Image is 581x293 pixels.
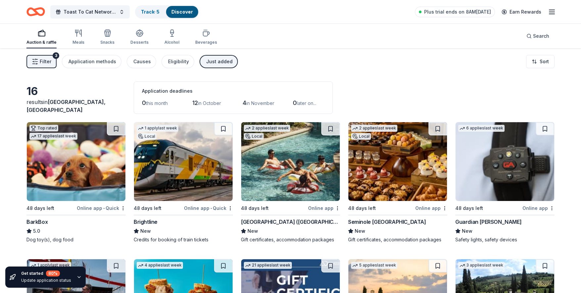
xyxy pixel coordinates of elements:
button: Auction & raffle [26,26,57,48]
button: Snacks [100,26,114,48]
button: Desserts [130,26,149,48]
div: 3 [53,52,59,59]
a: Plus trial ends on 8AM[DATE] [415,7,495,17]
span: New [247,227,258,235]
div: Online app Quick [184,204,233,212]
div: Gift certificates, accommodation packages [348,236,447,243]
div: 80 % [46,270,60,276]
a: Image for Four Seasons Resort (Orlando)2 applieslast weekLocal48 days leftOnline app[GEOGRAPHIC_D... [241,122,340,243]
span: Toast To Cat Network 30th Anniversary Celebration [64,8,116,16]
button: Beverages [195,26,217,48]
span: 0 [142,99,146,106]
div: 48 days left [348,204,376,212]
div: Get started [21,270,71,276]
button: Toast To Cat Network 30th Anniversary Celebration [50,5,130,19]
div: Local [351,133,371,140]
span: 12 [192,99,198,106]
a: Home [26,4,45,20]
div: 21 applies last week [244,262,292,269]
div: 48 days left [134,204,161,212]
span: this month [146,100,168,106]
div: Application deadlines [142,87,325,95]
div: 17 applies last week [29,133,77,140]
span: in October [198,100,221,106]
span: Search [533,32,549,40]
div: 3 applies last week [458,262,505,269]
span: New [140,227,151,235]
div: Online app [522,204,555,212]
div: 4 applies last week [137,262,183,269]
a: Earn Rewards [498,6,545,18]
span: 4 [243,99,246,106]
div: Safety lights, safety devices [455,236,555,243]
div: Alcohol [164,40,179,45]
a: Image for Seminole Hard Rock Hotel & Casino Hollywood2 applieslast weekLocal48 days leftOnline ap... [348,122,447,243]
div: Desserts [130,40,149,45]
div: Local [244,133,264,140]
div: 6 applies last week [458,125,505,132]
button: Filter3 [26,55,57,68]
div: Guardian [PERSON_NAME] [455,218,521,226]
span: Sort [540,58,549,66]
div: 2 applies last week [351,125,397,132]
div: 16 [26,85,126,98]
img: Image for Four Seasons Resort (Orlando) [241,122,340,201]
div: Seminole [GEOGRAPHIC_DATA] [348,218,426,226]
div: Gift certificates, accommodation packages [241,236,340,243]
div: Online app [308,204,340,212]
span: in November [246,100,274,106]
div: Dog toy(s), dog food [26,236,126,243]
button: Meals [72,26,84,48]
div: Credits for booking of train tickets [134,236,233,243]
span: New [355,227,365,235]
a: Image for Brightline1 applylast weekLocal48 days leftOnline app•QuickBrightlineNewCredits for boo... [134,122,233,243]
button: Alcohol [164,26,179,48]
div: Just added [206,58,233,66]
span: later on... [297,100,316,106]
img: Image for Seminole Hard Rock Hotel & Casino Hollywood [348,122,447,201]
a: Image for BarkBoxTop rated17 applieslast week48 days leftOnline app•QuickBarkBox5.0Dog toy(s), do... [26,122,126,243]
button: Just added [200,55,238,68]
div: Meals [72,40,84,45]
span: 5.0 [33,227,40,235]
button: Causes [127,55,156,68]
span: New [462,227,472,235]
div: 48 days left [455,204,483,212]
button: Sort [526,55,555,68]
div: Eligibility [168,58,189,66]
button: Eligibility [161,55,194,68]
div: Brightline [134,218,157,226]
img: Image for Guardian Angel Device [456,122,554,201]
span: • [103,206,105,211]
div: [GEOGRAPHIC_DATA] ([GEOGRAPHIC_DATA]) [241,218,340,226]
span: Plus trial ends on 8AM[DATE] [424,8,491,16]
div: 48 days left [26,204,54,212]
div: 5 applies last week [351,262,397,269]
div: results [26,98,126,114]
div: Snacks [100,40,114,45]
div: Update application status [21,278,71,283]
div: Causes [133,58,151,66]
span: 0 [293,99,297,106]
a: Image for Guardian Angel Device6 applieslast week48 days leftOnline appGuardian [PERSON_NAME]NewS... [455,122,555,243]
img: Image for BarkBox [27,122,125,201]
div: Top rated [29,125,58,131]
a: Track· 5 [141,9,159,15]
button: Search [521,29,555,43]
div: 1 apply last week [137,125,178,132]
a: Discover [171,9,193,15]
div: Online app Quick [77,204,126,212]
img: Image for Brightline [134,122,233,201]
div: 48 days left [241,204,269,212]
button: Application methods [62,55,121,68]
div: 2 applies last week [244,125,290,132]
div: Beverages [195,40,217,45]
span: in [26,99,106,113]
span: [GEOGRAPHIC_DATA], [GEOGRAPHIC_DATA] [26,99,106,113]
span: • [210,206,212,211]
button: Track· 5Discover [135,5,199,19]
div: Local [137,133,156,140]
div: Application methods [68,58,116,66]
div: Online app [415,204,447,212]
div: Auction & raffle [26,40,57,45]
